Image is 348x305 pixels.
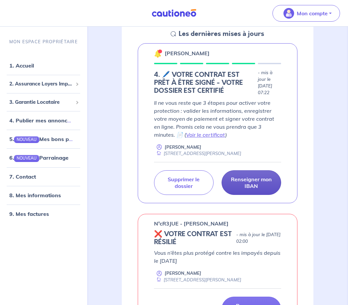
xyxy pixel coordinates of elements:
div: [STREET_ADDRESS][PERSON_NAME] [154,277,241,283]
div: 1. Accueil [3,59,85,72]
div: 6.NOUVEAUParrainage [3,151,85,164]
div: 7. Contact [3,170,85,183]
p: Il ne vous reste que 3 étapes pour activer votre protection : valider les informations, enregistr... [154,99,281,139]
div: state: REVOKED, Context: MORE-THAN-6-MONTHS,MAYBE-CERTIFICATE,ALONE,LESSOR-DOCUMENTS [154,230,281,246]
p: Mon compte [297,9,328,17]
span: 2. Assurance Loyers Impayés [9,80,73,88]
p: Renseigner mon IBAN [230,176,273,189]
a: 1. Accueil [9,62,34,69]
a: 9. Mes factures [9,210,49,217]
div: 3. Garantie Locataire [3,95,85,108]
a: 5.NOUVEAUMes bons plans [9,136,80,142]
div: 5.NOUVEAUMes bons plans [3,132,85,146]
h5: ❌ VOTRE CONTRAT EST RÉSILIÉ [154,230,234,246]
h5: 4. 🖊️ VOTRE CONTRAT EST PRÊT À ÊTRE SIGNÉ - VOTRE DOSSIER EST CERTIFIÉ [154,71,255,95]
a: Voir le certificat [186,131,225,138]
span: 3. Garantie Locataire [9,98,73,106]
a: 4. Publier mes annonces [9,117,73,124]
div: 2. Assurance Loyers Impayés [3,77,85,90]
div: state: PAYMENT-METHOD-IN-PROGRESS, Context: NEW,CHOOSE-CERTIFICATE,ALONE,LESSOR-DOCUMENTS [154,70,281,96]
a: Supprimer le dossier [154,170,214,195]
p: - mis à jour le [DATE] 02:00 [236,231,281,245]
p: MON ESPACE PROPRIÉTAIRE [9,39,78,45]
a: 6.NOUVEAUParrainage [9,154,69,161]
div: 8. Mes informations [3,188,85,202]
div: 4. Publier mes annonces [3,114,85,127]
a: Renseigner mon IBAN [222,170,281,195]
a: 7. Contact [9,173,36,180]
p: [PERSON_NAME] [165,270,201,276]
p: Supprimer le dossier [162,176,205,189]
div: 9. Mes factures [3,207,85,220]
h5: Les dernières mises à jours [179,30,264,38]
img: Cautioneo [149,9,199,17]
img: illu_account_valid_menu.svg [283,8,294,19]
div: [STREET_ADDRESS][PERSON_NAME] [154,150,241,157]
p: - mis à jour le [DATE] 07:22 [258,70,281,96]
a: 8. Mes informations [9,192,61,198]
p: Vous n’êtes plus protégé contre les impayés depuis le [DATE] [154,249,281,265]
img: 🔔 [154,50,162,58]
p: [PERSON_NAME] [165,144,201,150]
p: n°cR3JUE - [PERSON_NAME] [154,220,229,228]
button: illu_account_valid_menu.svgMon compte [272,5,340,22]
p: [PERSON_NAME] [165,49,210,57]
